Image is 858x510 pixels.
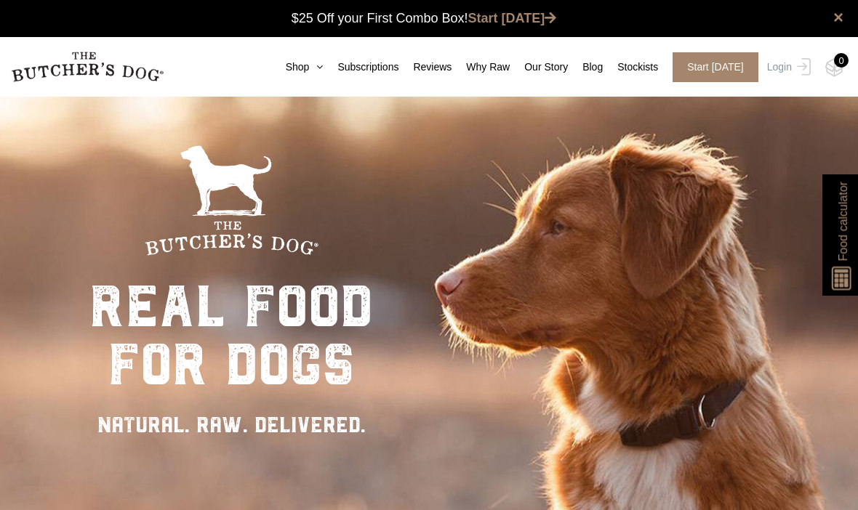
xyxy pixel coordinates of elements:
a: Start [DATE] [658,52,763,82]
a: Our Story [510,60,568,75]
a: Reviews [398,60,452,75]
a: close [833,9,843,26]
div: real food for dogs [89,278,373,394]
a: Shop [271,60,324,75]
img: TBD_Cart-Empty.png [825,58,843,77]
a: Subscriptions [323,60,398,75]
div: NATURAL. RAW. DELIVERED. [89,408,373,441]
span: Food calculator [834,182,851,261]
a: Login [763,52,811,82]
div: 0 [834,53,849,68]
a: Blog [568,60,603,75]
a: Stockists [603,60,658,75]
a: Start [DATE] [468,11,557,25]
a: Why Raw [452,60,510,75]
span: Start [DATE] [673,52,758,82]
